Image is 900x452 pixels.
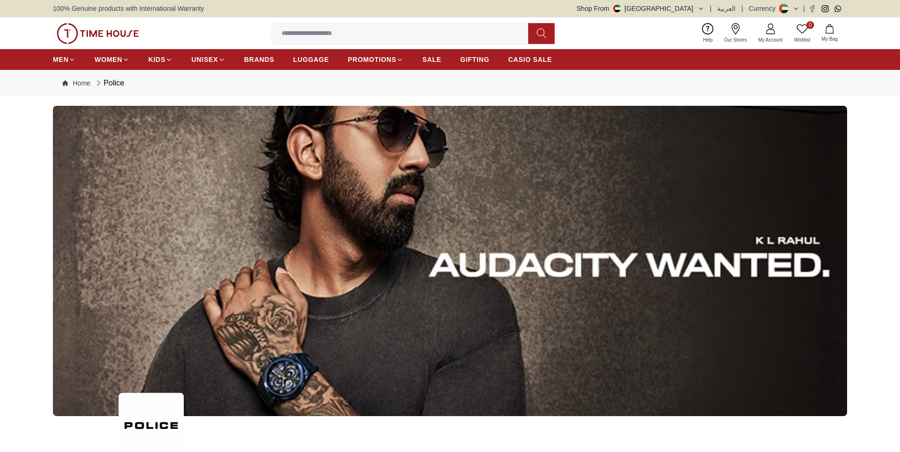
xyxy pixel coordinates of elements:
img: ... [57,23,139,44]
a: UNISEX [191,51,225,68]
span: 0 [806,21,814,29]
a: 0Wishlist [789,21,816,45]
nav: Breadcrumb [53,70,847,96]
button: Shop From[GEOGRAPHIC_DATA] [577,4,704,13]
a: Our Stores [719,21,753,45]
span: Wishlist [790,36,814,43]
span: CASIO SALE [508,55,552,64]
span: My Account [754,36,787,43]
a: LUGGAGE [293,51,329,68]
a: Instagram [822,5,829,12]
a: SALE [422,51,441,68]
a: Help [697,21,719,45]
img: ... [53,106,847,416]
span: KIDS [148,55,165,64]
span: UNISEX [191,55,218,64]
span: SALE [422,55,441,64]
a: Home [62,78,90,88]
a: MEN [53,51,76,68]
span: | [710,4,712,13]
button: العربية [717,4,736,13]
a: WOMEN [94,51,129,68]
a: Whatsapp [834,5,841,12]
div: Police [94,77,124,89]
img: United Arab Emirates [613,5,621,12]
div: Currency [749,4,780,13]
a: GIFTING [460,51,489,68]
a: BRANDS [244,51,274,68]
a: CASIO SALE [508,51,552,68]
span: Our Stores [720,36,751,43]
span: 100% Genuine products with International Warranty [53,4,204,13]
a: KIDS [148,51,172,68]
span: BRANDS [244,55,274,64]
button: My Bag [816,22,843,44]
a: Facebook [809,5,816,12]
span: MEN [53,55,69,64]
span: | [803,4,805,13]
span: PROMOTIONS [348,55,396,64]
span: WOMEN [94,55,122,64]
span: Help [699,36,717,43]
span: My Bag [818,35,841,43]
span: | [741,4,743,13]
span: GIFTING [460,55,489,64]
a: PROMOTIONS [348,51,403,68]
span: LUGGAGE [293,55,329,64]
